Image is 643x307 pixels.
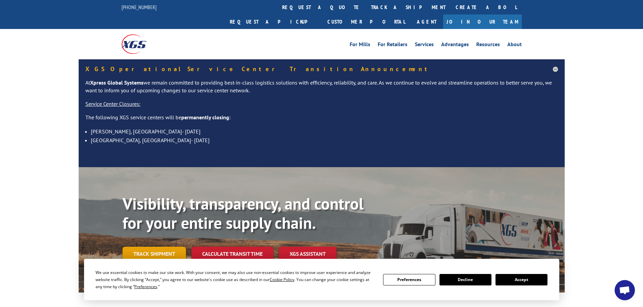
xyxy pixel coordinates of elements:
[96,269,375,290] div: We use essential cookies to make our site work. With your consent, we may also use non-essential ...
[85,100,140,107] u: Service Center Closures:
[85,114,558,127] p: The following XGS service centers will be :
[84,259,559,300] div: Cookie Consent Prompt
[134,284,157,289] span: Preferences
[378,42,407,49] a: For Retailers
[615,280,635,300] a: Open chat
[441,42,469,49] a: Advantages
[495,274,547,285] button: Accept
[225,14,322,29] a: Request a pickup
[191,247,273,261] a: Calculate transit time
[507,42,522,49] a: About
[410,14,443,29] a: Agent
[270,277,294,282] span: Cookie Policy
[322,14,410,29] a: Customer Portal
[90,79,143,86] strong: Xpress Global Systems
[181,114,229,121] strong: permanently closing
[439,274,491,285] button: Decline
[476,42,500,49] a: Resources
[122,4,157,10] a: [PHONE_NUMBER]
[91,136,558,145] li: [GEOGRAPHIC_DATA], [GEOGRAPHIC_DATA]- [DATE]
[279,247,337,261] a: XGS ASSISTANT
[85,66,558,72] h5: XGS Operational Service Center Transition Announcement
[415,42,434,49] a: Services
[123,247,186,261] a: Track shipment
[85,79,558,100] p: At we remain committed to providing best-in-class logistics solutions with efficiency, reliabilit...
[123,193,364,234] b: Visibility, transparency, and control for your entire supply chain.
[350,42,370,49] a: For Mills
[91,127,558,136] li: [PERSON_NAME], [GEOGRAPHIC_DATA]- [DATE]
[443,14,522,29] a: Join Our Team
[383,274,435,285] button: Preferences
